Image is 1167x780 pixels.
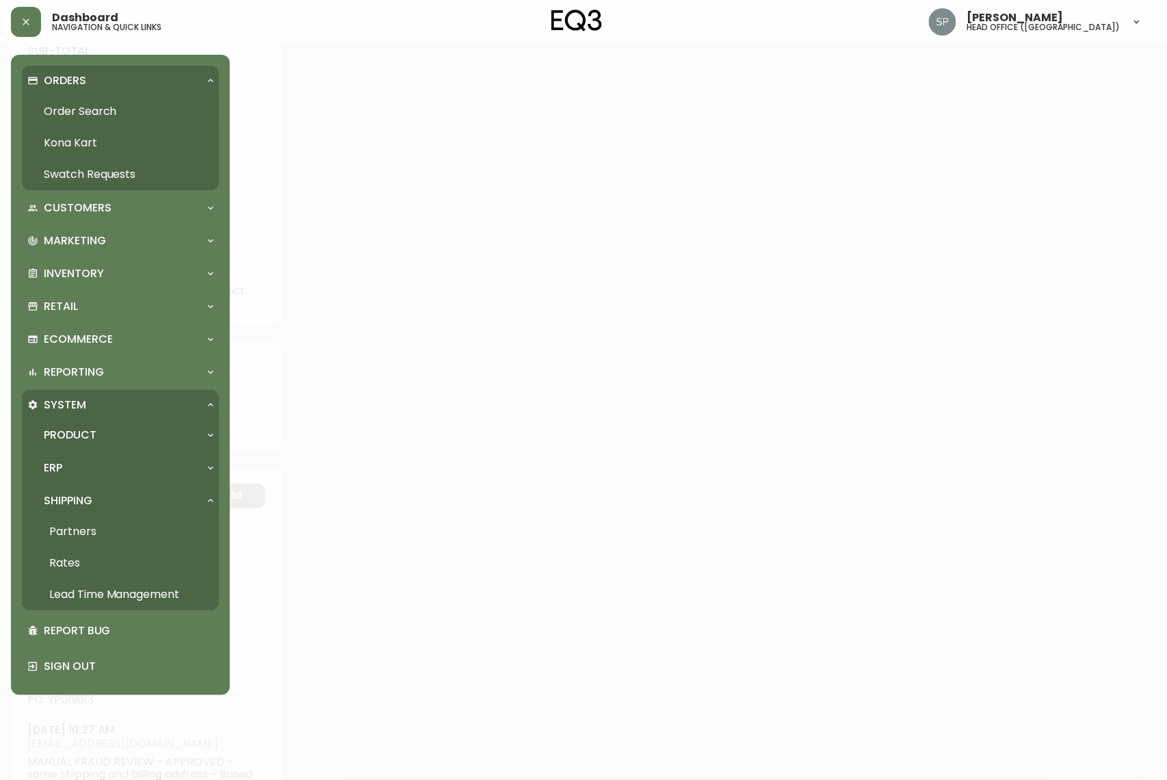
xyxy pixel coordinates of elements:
[44,460,62,476] p: ERP
[44,73,86,88] p: Orders
[44,299,78,314] p: Retail
[551,10,602,31] img: logo
[52,23,161,31] h5: navigation & quick links
[52,12,118,23] span: Dashboard
[44,332,113,347] p: Ecommerce
[44,365,104,380] p: Reporting
[44,233,106,248] p: Marketing
[22,420,219,450] div: Product
[22,649,219,684] div: Sign Out
[22,226,219,256] div: Marketing
[22,516,219,547] a: Partners
[44,659,213,674] p: Sign Out
[22,613,219,649] div: Report Bug
[44,428,96,443] p: Product
[22,453,219,483] div: ERP
[22,96,219,127] a: Order Search
[22,390,219,420] div: System
[967,23,1120,31] h5: head office ([GEOGRAPHIC_DATA])
[22,579,219,610] a: Lead Time Management
[44,266,104,281] p: Inventory
[22,486,219,516] div: Shipping
[22,291,219,322] div: Retail
[22,357,219,387] div: Reporting
[22,159,219,190] a: Swatch Requests
[22,547,219,579] a: Rates
[22,193,219,223] div: Customers
[929,8,956,36] img: 0cb179e7bf3690758a1aaa5f0aafa0b4
[44,623,213,638] p: Report Bug
[967,12,1064,23] span: [PERSON_NAME]
[22,259,219,289] div: Inventory
[44,200,112,216] p: Customers
[22,66,219,96] div: Orders
[44,493,92,508] p: Shipping
[44,398,86,413] p: System
[22,324,219,354] div: Ecommerce
[22,127,219,159] a: Kona Kart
